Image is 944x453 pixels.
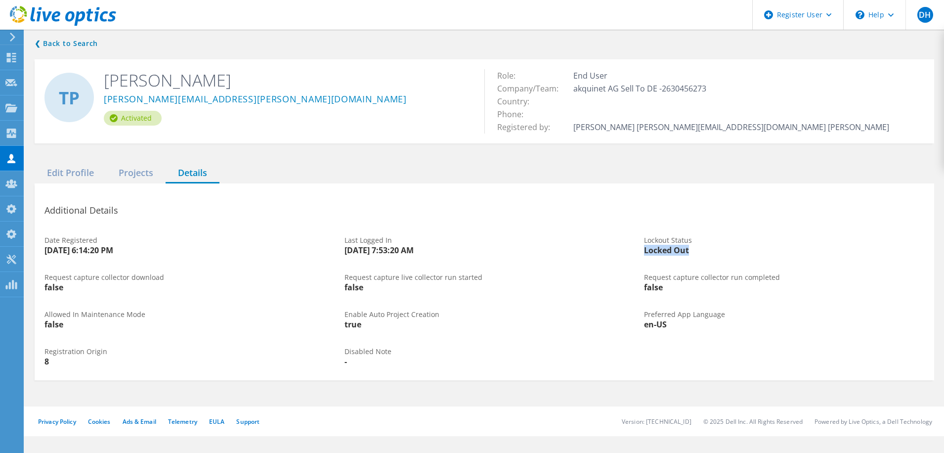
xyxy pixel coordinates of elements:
[344,283,625,291] div: false
[166,163,219,183] div: Details
[104,111,162,126] div: Activated
[644,320,924,328] div: en-US
[44,235,97,245] span: Date Registered
[344,347,391,356] span: Disabled Note
[44,272,164,282] span: Request capture collector download
[644,283,924,291] div: false
[344,272,482,282] span: Request capture live collector run started
[88,417,111,426] a: Cookies
[59,89,80,106] span: TP
[44,347,107,356] span: Registration Origin
[35,163,106,183] div: Edit Profile
[497,96,539,107] span: Country:
[44,283,325,291] div: false
[344,310,439,319] span: Enable Auto Project Creation
[44,320,325,328] div: false
[571,69,892,82] td: End User
[644,310,725,319] span: Preferred App Language
[344,320,625,328] div: true
[44,358,325,365] div: 8
[497,83,568,94] span: Company/Team:
[38,417,76,426] a: Privacy Policy
[344,246,625,254] div: [DATE] 7:53:20 AM
[106,163,166,183] div: Projects
[123,417,156,426] a: Ads & Email
[168,417,197,426] a: Telemetry
[815,417,932,426] li: Powered by Live Optics, a Dell Technology
[497,122,560,133] span: Registered by:
[104,94,407,105] a: [PERSON_NAME][EMAIL_ADDRESS][PERSON_NAME][DOMAIN_NAME]
[344,235,392,245] span: Last Logged In
[497,109,533,120] span: Phone:
[344,358,924,365] div: -
[644,246,924,254] div: Locked Out
[622,417,691,426] li: Version: [TECHNICAL_ID]
[497,70,525,81] span: Role:
[44,310,145,319] span: Allowed In Maintenance Mode
[644,272,780,282] span: Request capture collector run completed
[44,203,924,217] h3: Additional Details
[856,10,864,19] svg: \n
[919,11,931,19] span: DH
[10,21,116,28] a: Live Optics Dashboard
[644,235,692,245] span: Lockout Status
[44,246,325,254] div: [DATE] 6:14:20 PM
[571,121,892,134] td: [PERSON_NAME] [PERSON_NAME][EMAIL_ADDRESS][DOMAIN_NAME] [PERSON_NAME]
[703,417,803,426] li: © 2025 Dell Inc. All Rights Reserved
[104,69,470,91] h2: [PERSON_NAME]
[209,417,224,426] a: EULA
[35,38,98,49] a: Back to search
[573,83,716,94] span: akquinet AG Sell To DE -2630456273
[236,417,259,426] a: Support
